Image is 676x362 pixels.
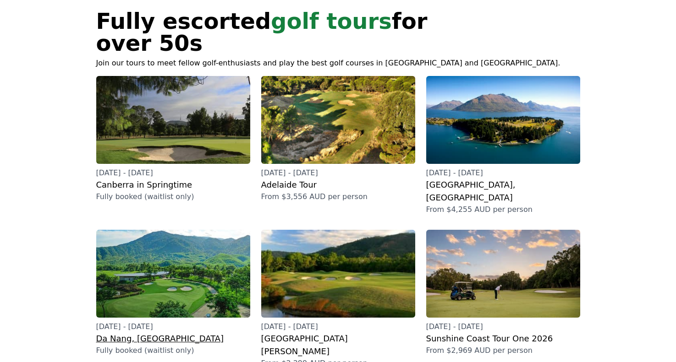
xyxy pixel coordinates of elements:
[426,178,580,204] h2: [GEOGRAPHIC_DATA], [GEOGRAPHIC_DATA]
[261,178,415,191] h2: Adelaide Tour
[426,332,580,345] h2: Sunshine Coast Tour One 2026
[96,332,250,345] h2: Da Nang, [GEOGRAPHIC_DATA]
[426,321,580,332] p: [DATE] - [DATE]
[96,10,507,54] h1: Fully escorted for over 50s
[261,76,415,202] a: [DATE] - [DATE]Adelaide TourFrom $3,556 AUD per person
[96,76,250,202] a: [DATE] - [DATE]Canberra in SpringtimeFully booked (waitlist only)
[271,8,392,34] span: golf tours
[96,321,250,332] p: [DATE] - [DATE]
[426,204,580,215] p: From $4,255 AUD per person
[426,167,580,178] p: [DATE] - [DATE]
[96,230,250,356] a: [DATE] - [DATE]Da Nang, [GEOGRAPHIC_DATA]Fully booked (waitlist only)
[96,178,250,191] h2: Canberra in Springtime
[261,321,415,332] p: [DATE] - [DATE]
[96,58,580,69] p: Join our tours to meet fellow golf-enthusiasts and play the best golf courses in [GEOGRAPHIC_DATA...
[261,191,415,202] p: From $3,556 AUD per person
[426,345,580,356] p: From $2,969 AUD per person
[261,167,415,178] p: [DATE] - [DATE]
[96,167,250,178] p: [DATE] - [DATE]
[426,76,580,215] a: [DATE] - [DATE][GEOGRAPHIC_DATA], [GEOGRAPHIC_DATA]From $4,255 AUD per person
[96,191,250,202] p: Fully booked (waitlist only)
[426,230,580,356] a: [DATE] - [DATE]Sunshine Coast Tour One 2026From $2,969 AUD per person
[261,332,415,358] h2: [GEOGRAPHIC_DATA][PERSON_NAME]
[96,345,250,356] p: Fully booked (waitlist only)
